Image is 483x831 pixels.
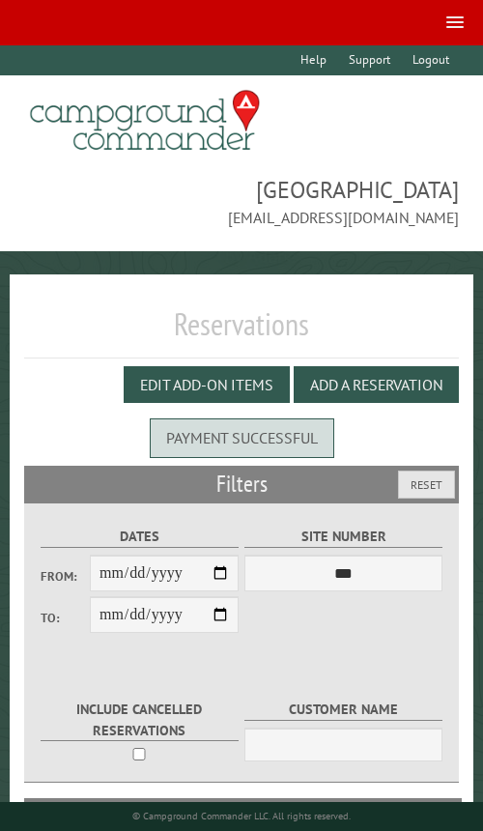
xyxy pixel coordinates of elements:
[398,471,455,499] button: Reset
[24,83,266,158] img: Campground Commander
[291,45,335,75] a: Help
[24,466,459,502] h2: Filters
[41,609,90,627] label: To:
[41,699,239,741] label: Include Cancelled Reservations
[244,699,442,721] label: Customer Name
[41,526,239,548] label: Dates
[124,366,290,403] button: Edit Add-on Items
[24,174,459,228] span: [GEOGRAPHIC_DATA] [EMAIL_ADDRESS][DOMAIN_NAME]
[24,305,459,358] h1: Reservations
[132,810,351,822] small: © Campground Commander LLC. All rights reserved.
[404,45,459,75] a: Logout
[340,45,400,75] a: Support
[150,418,334,457] div: Payment successful
[294,366,459,403] button: Add a Reservation
[41,567,90,586] label: From:
[244,526,442,548] label: Site Number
